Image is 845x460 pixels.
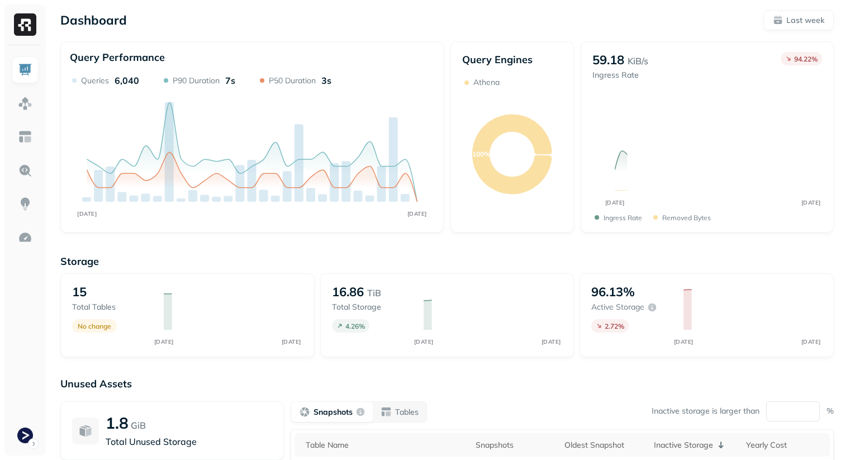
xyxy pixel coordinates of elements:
p: No change [78,322,111,330]
div: Yearly Cost [746,440,824,450]
img: Optimization [18,230,32,245]
p: Athena [473,77,500,88]
tspan: [DATE] [407,210,427,217]
div: Oldest Snapshot [564,440,642,450]
div: Table Name [306,440,464,450]
p: Query Performance [70,51,165,64]
p: KiB/s [628,54,648,68]
p: 94.22 % [794,55,818,63]
p: 3s [321,75,331,86]
p: % [827,406,834,416]
tspan: [DATE] [801,338,820,345]
p: 1.8 [106,413,129,433]
img: Dashboard [18,63,32,77]
p: 6,040 [115,75,139,86]
tspan: [DATE] [77,210,97,217]
p: Tables [395,407,419,418]
tspan: [DATE] [414,338,434,345]
p: Last week [786,15,824,26]
p: Storage [60,255,834,268]
tspan: [DATE] [282,338,301,345]
p: 4.26 % [345,322,365,330]
p: Snapshots [314,407,353,418]
img: Asset Explorer [18,130,32,144]
p: Ingress Rate [604,214,642,222]
p: GiB [131,419,146,432]
p: P90 Duration [173,75,220,86]
p: Dashboard [60,12,127,28]
p: Removed bytes [662,214,711,222]
img: Assets [18,96,32,111]
p: 59.18 [592,52,624,68]
img: Insights [18,197,32,211]
p: 2.72 % [605,322,624,330]
img: Ryft [14,13,36,36]
p: Query Engines [462,53,562,66]
p: 15 [72,284,87,300]
p: TiB [367,286,381,300]
p: 96.13% [591,284,635,300]
text: 100% [472,150,490,158]
tspan: [DATE] [542,338,561,345]
p: Total tables [72,302,153,312]
img: Query Explorer [18,163,32,178]
p: P50 Duration [269,75,316,86]
p: Total storage [332,302,412,312]
p: Total Unused Storage [106,435,272,448]
tspan: [DATE] [154,338,174,345]
tspan: [DATE] [673,338,693,345]
p: Ingress Rate [592,70,648,80]
p: Unused Assets [60,377,834,390]
img: Terminal [17,428,33,443]
p: Active storage [591,302,644,312]
tspan: [DATE] [801,199,820,206]
button: Last week [763,10,834,30]
p: Inactive Storage [654,440,713,450]
tspan: [DATE] [605,199,624,206]
p: Queries [81,75,109,86]
div: Snapshots [476,440,553,450]
p: Inactive storage is larger than [652,406,759,416]
p: 7s [225,75,235,86]
p: 16.86 [332,284,364,300]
